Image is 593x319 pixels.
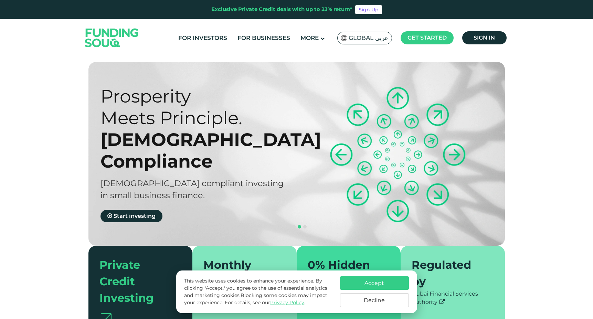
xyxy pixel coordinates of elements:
div: 0% Hidden Fees [308,257,382,290]
span: More [300,34,319,41]
div: Prosperity [100,85,309,107]
div: [DEMOGRAPHIC_DATA] Compliance [100,129,309,172]
span: Global عربي [349,34,388,42]
button: Accept [340,276,409,290]
div: Regulated by [412,257,486,290]
div: Exclusive Private Credit deals with up to 23% return* [211,6,352,13]
a: Start investing [100,210,162,222]
a: Privacy Policy [270,299,304,306]
a: For Businesses [236,32,292,44]
div: Meets Principle. [100,107,309,129]
div: Dubai Financial Services Authority [412,290,494,306]
a: Sign Up [355,5,382,14]
span: Blocking some cookies may impact your experience. [184,292,327,306]
button: Decline [340,293,409,307]
div: Monthly repayments [203,257,277,290]
span: For details, see our . [225,299,305,306]
div: [DEMOGRAPHIC_DATA] compliant investing [100,177,309,189]
img: SA Flag [341,35,347,41]
button: navigation [291,224,297,230]
a: For Investors [177,32,229,44]
span: Sign in [474,34,495,41]
span: Get started [407,34,447,41]
button: navigation [297,224,302,230]
button: navigation [286,224,291,230]
div: Private Credit Investing [99,257,173,306]
div: in small business finance. [100,189,309,201]
button: navigation [302,224,308,230]
p: This website uses cookies to enhance your experience. By clicking "Accept," you agree to the use ... [184,277,333,306]
span: Start investing [114,213,156,219]
a: Sign in [462,31,507,44]
img: Logo [78,20,146,55]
